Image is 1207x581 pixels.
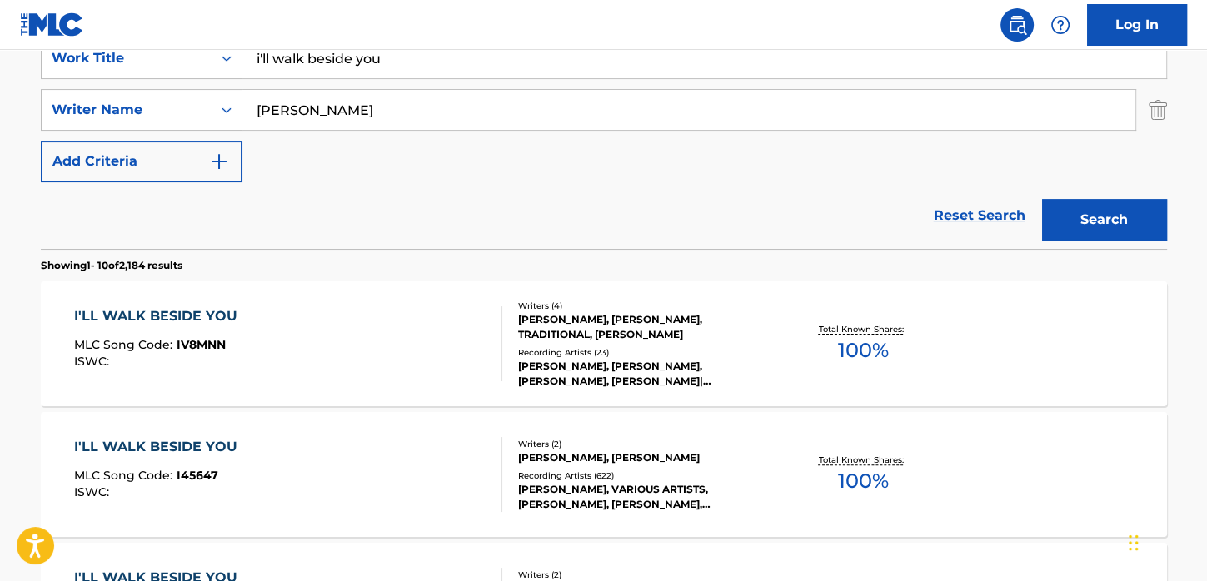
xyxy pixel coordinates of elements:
[819,454,908,466] p: Total Known Shares:
[41,37,1167,249] form: Search Form
[74,337,177,352] span: MLC Song Code :
[74,306,246,326] div: I'LL WALK BESIDE YOU
[819,323,908,335] p: Total Known Shares:
[518,300,770,312] div: Writers ( 4 )
[1000,8,1034,42] a: Public Search
[518,482,770,512] div: [PERSON_NAME], VARIOUS ARTISTS, [PERSON_NAME], [PERSON_NAME], [PERSON_NAME], [PERSON_NAME], [PERS...
[177,337,226,352] span: IV8MNN
[1044,8,1077,42] div: Help
[925,197,1034,234] a: Reset Search
[74,437,246,457] div: I'LL WALK BESIDE YOU
[1007,15,1027,35] img: search
[74,354,113,369] span: ISWC :
[41,412,1167,537] a: I'LL WALK BESIDE YOUMLC Song Code:I45647ISWC:Writers (2)[PERSON_NAME], [PERSON_NAME]Recording Art...
[209,151,229,171] img: 9d2ae6d4665cec9f34b9.svg
[41,258,182,273] p: Showing 1 - 10 of 2,184 results
[518,450,770,465] div: [PERSON_NAME], [PERSON_NAME]
[518,569,770,581] div: Writers ( 2 )
[1042,199,1167,241] button: Search
[41,141,242,182] button: Add Criteria
[20,12,84,37] img: MLC Logo
[52,48,202,68] div: Work Title
[41,281,1167,406] a: I'LL WALK BESIDE YOUMLC Song Code:IV8MNNISWC:Writers (4)[PERSON_NAME], [PERSON_NAME], TRADITIONAL...
[177,468,218,483] span: I45647
[518,359,770,389] div: [PERSON_NAME], [PERSON_NAME], [PERSON_NAME], [PERSON_NAME]|[PERSON_NAME], [PERSON_NAME]|[PERSON_N...
[838,466,889,496] span: 100 %
[518,346,770,359] div: Recording Artists ( 23 )
[1087,4,1187,46] a: Log In
[1124,501,1207,581] iframe: Chat Widget
[74,484,113,499] span: ISWC :
[518,469,770,482] div: Recording Artists ( 622 )
[518,312,770,342] div: [PERSON_NAME], [PERSON_NAME], TRADITIONAL, [PERSON_NAME]
[1050,15,1070,35] img: help
[1129,518,1139,568] div: Drag
[1149,89,1167,131] img: Delete Criterion
[74,468,177,483] span: MLC Song Code :
[52,100,202,120] div: Writer Name
[518,438,770,450] div: Writers ( 2 )
[838,335,889,365] span: 100 %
